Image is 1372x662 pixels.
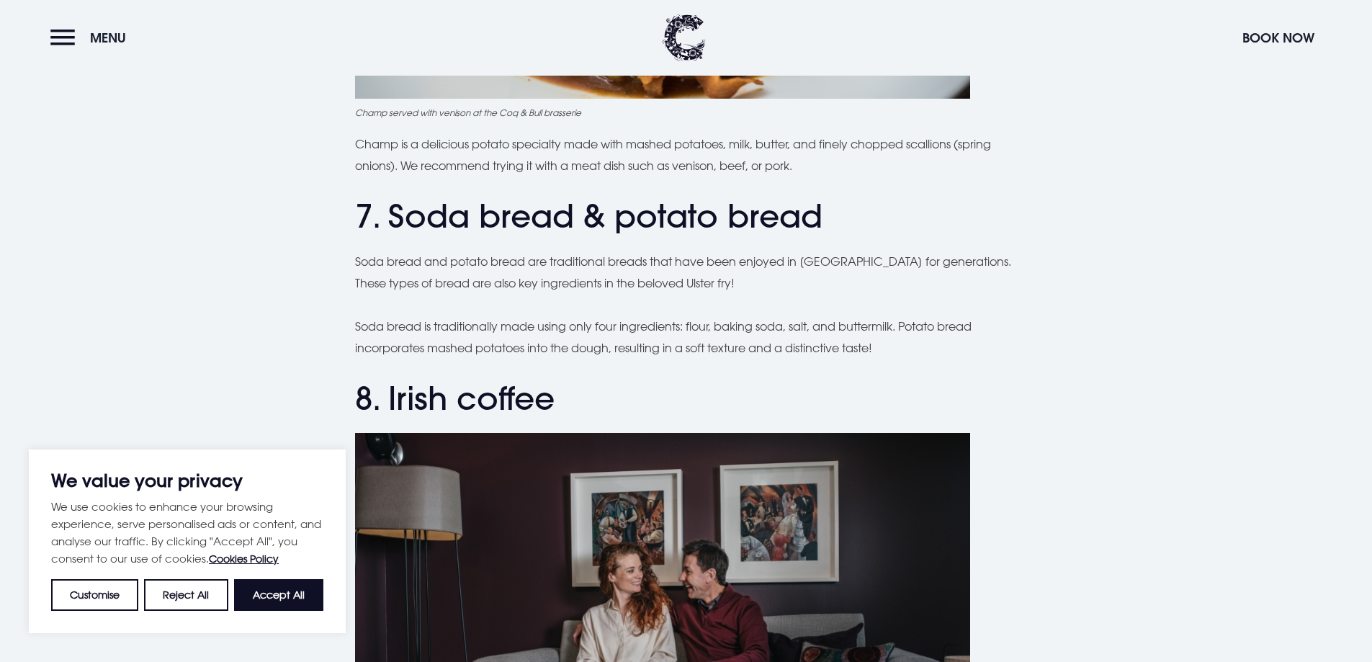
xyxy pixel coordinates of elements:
a: Cookies Policy [209,553,279,565]
figcaption: Champ served with venison at the Coq & Bull brasserie [355,106,1018,119]
button: Menu [50,22,133,53]
p: Soda bread and potato bread are traditional breads that have been enjoyed in [GEOGRAPHIC_DATA] fo... [355,251,1018,295]
img: Clandeboye Lodge [663,14,706,61]
span: Menu [90,30,126,46]
button: Book Now [1235,22,1322,53]
p: Soda bread is traditionally made using only four ingredients: flour, baking soda, salt, and butte... [355,316,1018,359]
button: Customise [51,579,138,611]
p: We use cookies to enhance your browsing experience, serve personalised ads or content, and analys... [51,498,323,568]
button: Reject All [144,579,228,611]
h2: 8. Irish coffee [355,380,1018,418]
div: We value your privacy [29,449,346,633]
p: We value your privacy [51,472,323,489]
p: Champ is a delicious potato specialty made with mashed potatoes, milk, butter, and finely chopped... [355,133,1018,177]
button: Accept All [234,579,323,611]
h2: 7. Soda bread & potato bread [355,197,1018,236]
